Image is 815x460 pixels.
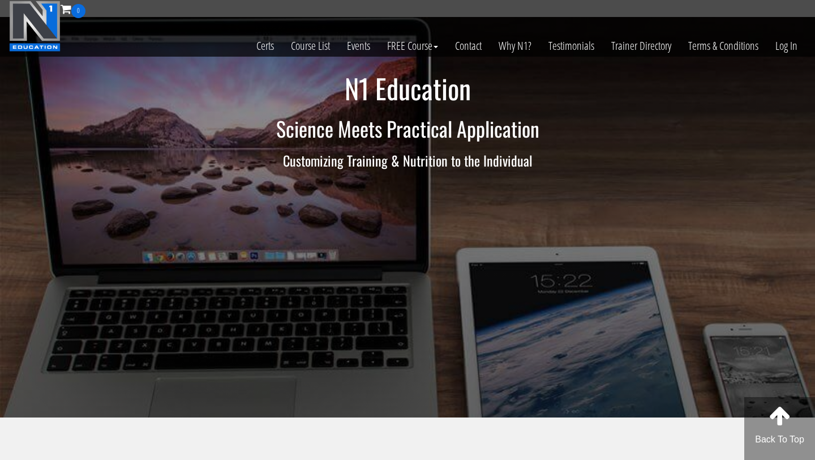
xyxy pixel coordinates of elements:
a: Terms & Conditions [680,18,767,74]
span: 0 [71,4,85,18]
a: Course List [282,18,338,74]
a: FREE Course [379,18,447,74]
a: Contact [447,18,490,74]
a: 0 [61,1,85,16]
a: Testimonials [540,18,603,74]
h1: N1 Education [76,74,739,104]
a: Why N1? [490,18,540,74]
a: Events [338,18,379,74]
h2: Science Meets Practical Application [76,117,739,140]
a: Certs [248,18,282,74]
img: n1-education [9,1,61,52]
a: Trainer Directory [603,18,680,74]
a: Log In [767,18,806,74]
h3: Customizing Training & Nutrition to the Individual [76,153,739,168]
